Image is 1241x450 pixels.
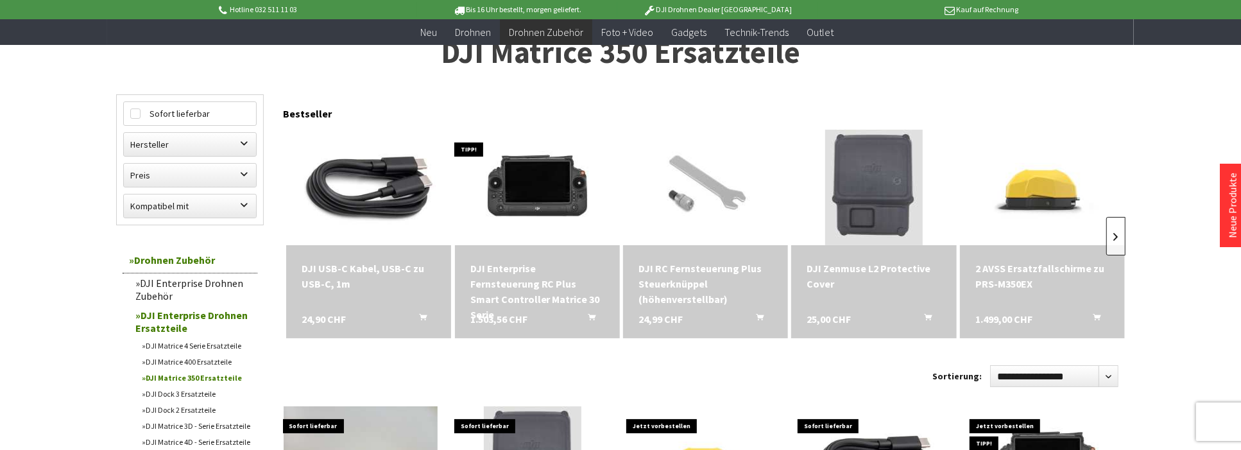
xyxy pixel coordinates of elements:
a: Technik-Trends [715,19,798,46]
label: Hersteller [124,133,256,156]
span: 24,99 CHF [638,311,683,327]
a: Outlet [798,19,843,46]
button: In den Warenkorb [572,311,603,328]
img: 2 AVSS Ersatzfallschirme zu PRS-M350EX [960,135,1125,239]
label: Sofort lieferbar [124,102,256,125]
label: Preis [124,164,256,187]
p: Hotline 032 511 11 03 [216,2,416,17]
a: DJI Enterprise Drohnen Zubehör [129,273,257,306]
button: In den Warenkorb [404,311,434,328]
p: Kauf auf Rechnung [818,2,1018,17]
label: Kompatibel mit [124,195,256,218]
img: DJI USB-C Kabel, USB-C zu USB-C, 1m [286,141,451,234]
span: 1.499,00 CHF [975,311,1032,327]
span: 1.503,56 CHF [470,311,527,327]
span: 25,00 CHF [807,311,851,327]
img: DJI RC Fernsteuerung Plus Steuerknüppel (höhenverstellbar) [623,132,788,242]
div: 2 AVSS Ersatzfallschirme zu PRS-M350EX [975,261,1109,291]
a: DJI Matrice 4 Serie Ersatzteile [135,338,257,354]
span: Drohnen Zubehör [509,26,583,39]
div: DJI Enterprise Fernsteuerung RC Plus Smart Controller Matrice 30 Serie [470,261,604,322]
p: DJI Drohnen Dealer [GEOGRAPHIC_DATA] [617,2,817,17]
img: DJI Zenmuse L2 Protective Cover [825,130,923,245]
div: Bestseller [283,94,1125,126]
a: DJI Matrice 400 Ersatzteile [135,354,257,370]
img: DJI Enterprise Fernsteuerung RC Plus Smart Controller Matrice 30 Serie [465,130,610,245]
a: Drohnen [446,19,500,46]
button: In den Warenkorb [1077,311,1108,328]
div: DJI USB-C Kabel, USB-C zu USB-C, 1m [302,261,436,291]
span: Outlet [807,26,834,39]
button: In den Warenkorb [909,311,940,328]
span: Technik-Trends [724,26,789,39]
label: Sortierung: [932,366,982,386]
h1: DJI Matrice 350 Ersatzteile [116,37,1125,69]
span: Gadgets [671,26,706,39]
a: Neu [411,19,446,46]
a: DJI Enterprise Fernsteuerung RC Plus Smart Controller Matrice 30 Serie 1.503,56 CHF In den Warenkorb [470,261,604,322]
span: Foto + Video [601,26,653,39]
div: DJI Zenmuse L2 Protective Cover [807,261,941,291]
a: DJI USB-C Kabel, USB-C zu USB-C, 1m 24,90 CHF In den Warenkorb [302,261,436,291]
a: Foto + Video [592,19,662,46]
a: 2 AVSS Ersatzfallschirme zu PRS-M350EX 1.499,00 CHF In den Warenkorb [975,261,1109,291]
p: Bis 16 Uhr bestellt, morgen geliefert. [417,2,617,17]
a: DJI Zenmuse L2 Protective Cover 25,00 CHF In den Warenkorb [807,261,941,291]
span: Drohnen [455,26,491,39]
a: Drohnen Zubehör [123,247,257,273]
a: DJI Dock 2 Ersatzteile [135,402,257,418]
a: DJI Matrice 4D - Serie Ersatzteile [135,434,257,450]
span: Neu [420,26,437,39]
a: Drohnen Zubehör [500,19,592,46]
a: DJI Matrice 350 Ersatzteile [135,370,257,386]
a: DJI Matrice 3D - Serie Ersatzteile [135,418,257,434]
a: Neue Produkte [1226,173,1239,238]
a: DJI Enterprise Drohnen Ersatzteile [129,306,257,338]
a: DJI Dock 3 Ersatzteile [135,386,257,402]
a: Gadgets [662,19,715,46]
a: DJI RC Fernsteuerung Plus Steuerknüppel (höhenverstellbar) 24,99 CHF In den Warenkorb [638,261,773,307]
button: In den Warenkorb [740,311,771,328]
div: DJI RC Fernsteuerung Plus Steuerknüppel (höhenverstellbar) [638,261,773,307]
span: 24,90 CHF [302,311,346,327]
